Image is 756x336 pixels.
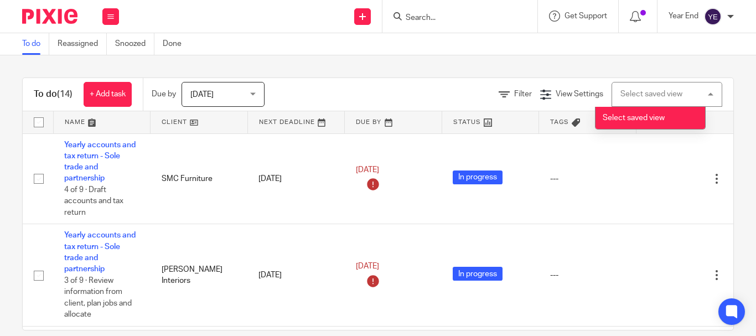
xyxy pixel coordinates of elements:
[151,133,248,224] td: SMC Furniture
[356,262,379,270] span: [DATE]
[22,33,49,55] a: To do
[163,33,190,55] a: Done
[620,90,682,98] div: Select saved view
[64,277,132,319] span: 3 of 9 · Review information from client, plan jobs and allocate
[151,224,248,327] td: [PERSON_NAME] Interiors
[514,90,532,98] span: Filter
[550,270,625,281] div: ---
[704,8,722,25] img: svg%3E
[556,90,603,98] span: View Settings
[64,186,123,216] span: 4 of 9 · Draft accounts and tax return
[356,166,379,174] span: [DATE]
[565,12,607,20] span: Get Support
[22,9,77,24] img: Pixie
[247,133,345,224] td: [DATE]
[453,170,503,184] span: In progress
[58,33,107,55] a: Reassigned
[64,231,136,273] a: Yearly accounts and tax return - Sole trade and partnership
[550,119,569,125] span: Tags
[603,114,665,122] span: Select saved view
[190,91,214,99] span: [DATE]
[405,13,504,23] input: Search
[152,89,176,100] p: Due by
[64,141,136,183] a: Yearly accounts and tax return - Sole trade and partnership
[84,82,132,107] a: + Add task
[115,33,154,55] a: Snoozed
[34,89,73,100] h1: To do
[669,11,698,22] p: Year End
[453,267,503,281] span: In progress
[247,224,345,327] td: [DATE]
[57,90,73,99] span: (14)
[550,173,625,184] div: ---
